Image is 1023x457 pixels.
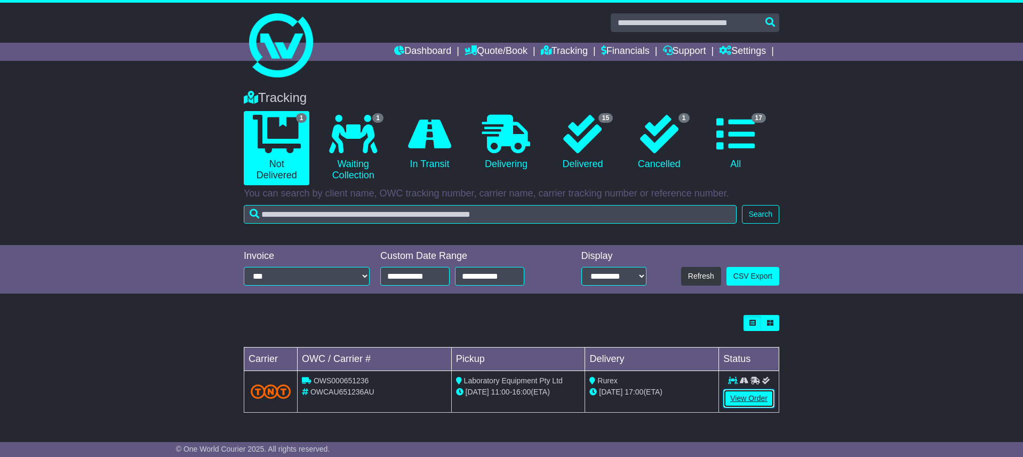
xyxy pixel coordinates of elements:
[581,250,646,262] div: Display
[719,43,766,61] a: Settings
[681,267,721,286] button: Refresh
[512,388,531,396] span: 16:00
[451,348,585,371] td: Pickup
[456,387,581,398] div: - (ETA)
[244,111,309,185] a: 1 Not Delivered
[585,348,719,371] td: Delivery
[320,111,386,185] a: 1 Waiting Collection
[678,113,690,123] span: 1
[296,113,307,123] span: 1
[251,384,291,399] img: TNT_Domestic.png
[314,376,369,385] span: OWS000651236
[597,376,617,385] span: Rurex
[726,267,779,286] a: CSV Export
[176,445,330,453] span: © One World Courier 2025. All rights reserved.
[397,111,462,174] a: In Transit
[719,348,779,371] td: Status
[238,90,785,106] div: Tracking
[465,43,528,61] a: Quote/Book
[372,113,383,123] span: 1
[742,205,779,224] button: Search
[466,388,489,396] span: [DATE]
[541,43,588,61] a: Tracking
[244,250,370,262] div: Invoice
[380,250,552,262] div: Custom Date Range
[589,387,714,398] div: (ETA)
[550,111,616,174] a: 15 Delivered
[599,388,622,396] span: [DATE]
[244,348,298,371] td: Carrier
[244,188,779,200] p: You can search by client name, OWC tracking number, carrier name, carrier tracking number or refe...
[703,111,769,174] a: 17 All
[601,43,650,61] a: Financials
[394,43,451,61] a: Dashboard
[491,388,510,396] span: 11:00
[752,113,766,123] span: 17
[626,111,692,174] a: 1 Cancelled
[473,111,539,174] a: Delivering
[310,388,374,396] span: OWCAU651236AU
[598,113,613,123] span: 15
[625,388,643,396] span: 17:00
[298,348,452,371] td: OWC / Carrier #
[723,389,774,408] a: View Order
[464,376,563,385] span: Laboratory Equipment Pty Ltd
[663,43,706,61] a: Support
